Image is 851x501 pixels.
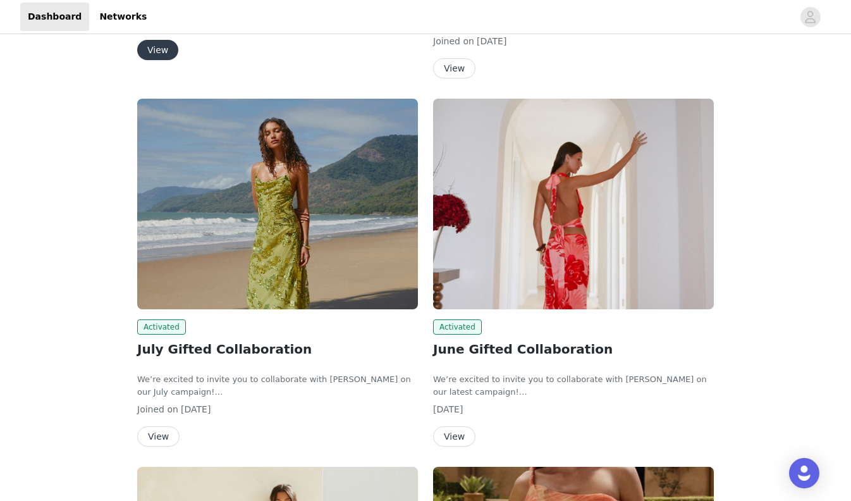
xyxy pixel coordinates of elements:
[137,46,178,55] a: View
[433,426,475,447] button: View
[433,36,474,46] span: Joined on
[433,373,714,398] p: We’re excited to invite you to collaborate with [PERSON_NAME] on our latest campaign!
[433,99,714,309] img: Peppermayo USA
[804,7,816,27] div: avatar
[433,404,463,414] span: [DATE]
[789,458,819,488] div: Open Intercom Messenger
[137,319,186,335] span: Activated
[433,432,475,442] a: View
[477,36,506,46] span: [DATE]
[433,64,475,73] a: View
[433,340,714,359] h2: June Gifted Collaboration
[137,373,418,398] p: We’re excited to invite you to collaborate with [PERSON_NAME] on our July campaign!
[433,319,482,335] span: Activated
[181,404,211,414] span: [DATE]
[20,3,89,31] a: Dashboard
[137,340,418,359] h2: July Gifted Collaboration
[433,58,475,78] button: View
[137,404,178,414] span: Joined on
[137,426,180,447] button: View
[137,432,180,442] a: View
[137,40,178,60] button: View
[137,99,418,309] img: Peppermayo USA
[92,3,154,31] a: Networks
